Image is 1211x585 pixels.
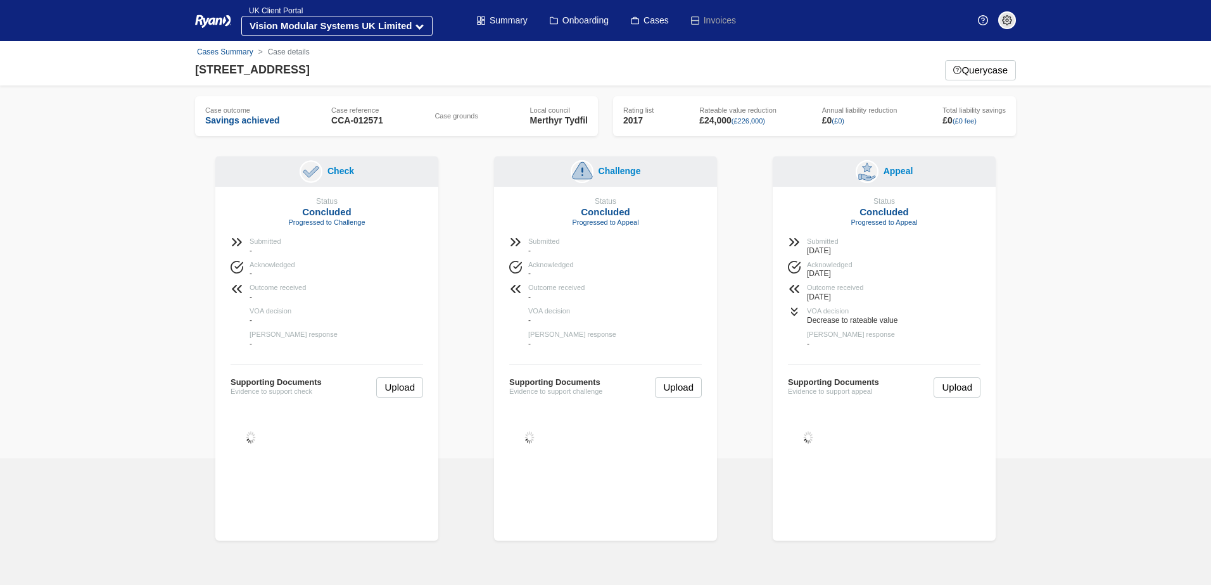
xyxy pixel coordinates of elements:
time: [DATE] [807,269,831,278]
div: VOA decision [250,307,291,316]
div: [PERSON_NAME] response [528,330,616,339]
div: Evidence to support appeal [788,377,927,398]
span: (£226,000) [732,117,765,125]
div: Local council [529,106,588,115]
div: Supporting Documents [231,377,370,387]
div: 2017 [623,115,654,127]
div: Case reference [331,106,383,115]
div: Appeal [878,165,913,178]
div: Challenge [593,165,641,178]
div: Case grounds [434,112,478,121]
a: Cases Summary [197,47,253,56]
time: [DATE] [807,246,831,255]
img: settings [1002,15,1012,25]
div: Check [322,165,354,178]
div: Decrease to rateable value [807,316,897,325]
div: Progressed to Appeal [788,218,980,227]
div: - [807,339,895,349]
div: - [528,269,574,279]
div: [STREET_ADDRESS] [195,61,310,79]
div: Status [509,197,702,206]
div: Outcome received [528,284,585,292]
img: Help [978,15,988,25]
div: Submitted [250,237,281,246]
div: Rating list [623,106,654,115]
div: - [528,246,560,256]
div: Outcome received [250,284,306,292]
span: (£0) [832,117,844,125]
strong: Vision Modular Systems UK Limited [250,20,412,31]
div: Progressed to Challenge [231,218,423,227]
li: Case details [253,46,310,58]
div: CCA-012571 [331,115,383,127]
div: [PERSON_NAME] response [250,330,338,339]
div: - [250,269,295,279]
div: Supporting Documents [788,377,927,387]
div: - [528,316,570,325]
div: £0 [942,115,1006,127]
div: Outcome received [807,284,863,292]
div: Submitted [807,237,839,246]
div: Concluded [231,206,423,218]
div: Acknowledged [807,261,853,270]
div: VOA decision [807,307,897,316]
div: Case outcome [205,106,280,115]
div: Evidence to support challenge [509,377,649,398]
span: UK Client Portal [241,6,303,15]
img: hold-on.gif [231,410,271,465]
div: Evidence to support check [231,377,370,398]
div: Rateable value reduction [699,106,777,115]
div: - [250,339,338,349]
div: Total liability savings [942,106,1006,115]
button: Upload [376,377,423,398]
div: Submitted [528,237,560,246]
div: [PERSON_NAME] response [807,330,895,339]
span: (£0 fee) [953,117,977,125]
img: hold-on.gif [509,410,550,465]
div: Acknowledged [250,261,295,270]
div: Supporting Documents [509,377,649,387]
time: [DATE] [807,292,831,301]
span: case [987,65,1008,75]
div: Concluded [788,206,980,218]
div: Merthyr Tydfil [529,115,588,127]
div: VOA decision [528,307,570,316]
div: - [250,246,281,256]
img: hold-on.gif [788,410,828,465]
div: Progressed to Appeal [509,218,702,227]
div: Status [788,197,980,206]
div: £24,000 [699,115,777,127]
div: - [250,316,291,325]
button: Vision Modular Systems UK Limited [241,16,433,36]
button: Upload [934,377,980,398]
div: Acknowledged [528,261,574,270]
div: £0 [822,115,897,127]
button: Querycase [945,60,1016,80]
div: Concluded [509,206,702,218]
div: Annual liability reduction [822,106,897,115]
div: - [528,339,616,349]
div: - [250,292,306,302]
button: Upload [655,377,702,398]
div: Status [231,197,423,206]
div: Savings achieved [205,115,280,127]
div: - [528,292,585,302]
